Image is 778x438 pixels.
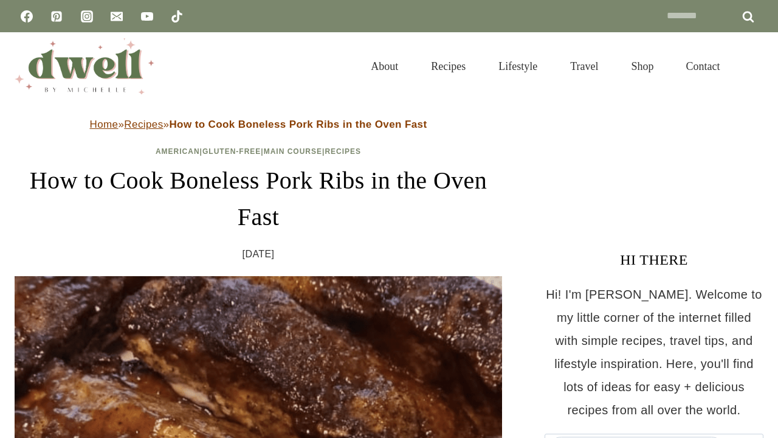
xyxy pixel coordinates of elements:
[156,147,361,156] span: | | |
[743,56,763,77] button: View Search Form
[264,147,322,156] a: Main Course
[545,283,763,422] p: Hi! I'm [PERSON_NAME]. Welcome to my little corner of the internet filled with simple recipes, tr...
[670,45,737,88] a: Contact
[354,45,737,88] nav: Primary Navigation
[554,45,614,88] a: Travel
[202,147,261,156] a: Gluten-Free
[15,162,502,235] h1: How to Cook Boneless Pork Ribs in the Oven Fast
[325,147,361,156] a: Recipes
[482,45,554,88] a: Lifestyle
[165,4,189,29] a: TikTok
[614,45,670,88] a: Shop
[156,147,200,156] a: American
[415,45,482,88] a: Recipes
[354,45,415,88] a: About
[90,119,119,130] a: Home
[15,38,154,94] img: DWELL by michelle
[169,119,427,130] strong: How to Cook Boneless Pork Ribs in the Oven Fast
[90,119,427,130] span: » »
[545,249,763,271] h3: HI THERE
[135,4,159,29] a: YouTube
[15,4,39,29] a: Facebook
[75,4,99,29] a: Instagram
[243,245,275,263] time: [DATE]
[105,4,129,29] a: Email
[44,4,69,29] a: Pinterest
[124,119,163,130] a: Recipes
